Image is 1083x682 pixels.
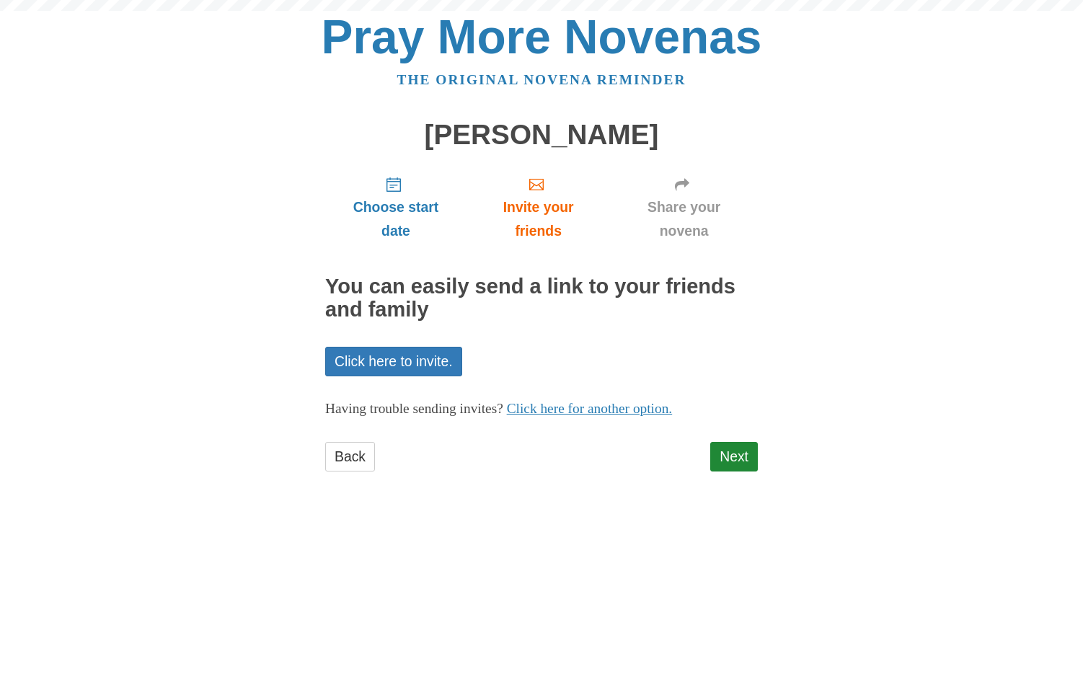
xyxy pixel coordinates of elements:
[325,120,758,151] h1: [PERSON_NAME]
[325,164,467,250] a: Choose start date
[481,195,596,243] span: Invite your friends
[467,164,610,250] a: Invite your friends
[325,401,503,416] span: Having trouble sending invites?
[397,72,686,87] a: The original novena reminder
[624,195,743,243] span: Share your novena
[325,275,758,322] h2: You can easily send a link to your friends and family
[325,347,462,376] a: Click here to invite.
[325,442,375,471] a: Back
[340,195,452,243] span: Choose start date
[710,442,758,471] a: Next
[322,10,762,63] a: Pray More Novenas
[610,164,758,250] a: Share your novena
[507,401,673,416] a: Click here for another option.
